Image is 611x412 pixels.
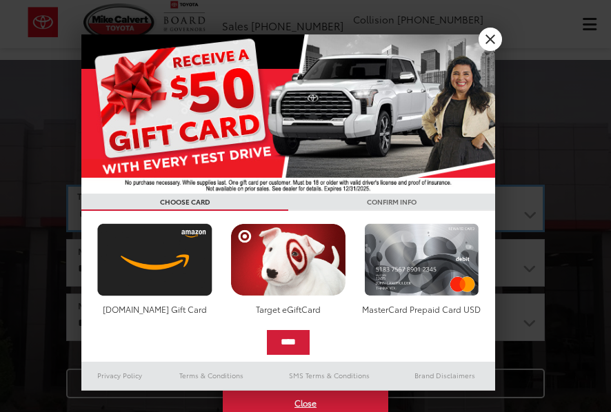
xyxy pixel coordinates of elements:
[81,367,159,384] a: Privacy Policy
[227,303,349,315] div: Target eGiftCard
[361,223,483,296] img: mastercard.png
[394,367,495,384] a: Brand Disclaimers
[227,223,349,296] img: targetcard.png
[81,34,495,194] img: 55838_top_625864.jpg
[288,194,495,211] h3: CONFIRM INFO
[264,367,394,384] a: SMS Terms & Conditions
[94,303,216,315] div: [DOMAIN_NAME] Gift Card
[81,194,288,211] h3: CHOOSE CARD
[361,303,483,315] div: MasterCard Prepaid Card USD
[159,367,264,384] a: Terms & Conditions
[94,223,216,296] img: amazoncard.png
